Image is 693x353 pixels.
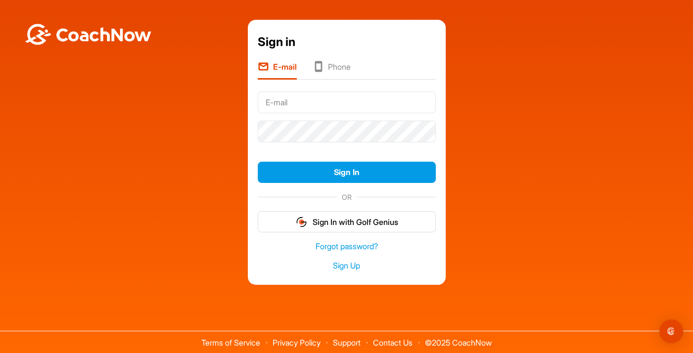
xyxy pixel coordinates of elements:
[24,24,152,45] img: BwLJSsUCoWCh5upNqxVrqldRgqLPVwmV24tXu5FoVAoFEpwwqQ3VIfuoInZCoVCoTD4vwADAC3ZFMkVEQFDAAAAAElFTkSuQmCC
[258,33,436,51] div: Sign in
[659,319,683,343] div: Open Intercom Messenger
[258,162,436,183] button: Sign In
[258,241,436,252] a: Forgot password?
[373,338,413,348] a: Contact Us
[258,211,436,232] button: Sign In with Golf Genius
[258,91,436,113] input: E-mail
[258,61,297,80] li: E-mail
[337,192,357,202] span: OR
[313,61,351,80] li: Phone
[295,216,308,228] img: gg_logo
[273,338,321,348] a: Privacy Policy
[333,338,361,348] a: Support
[258,260,436,271] a: Sign Up
[201,338,260,348] a: Terms of Service
[420,331,497,347] span: © 2025 CoachNow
